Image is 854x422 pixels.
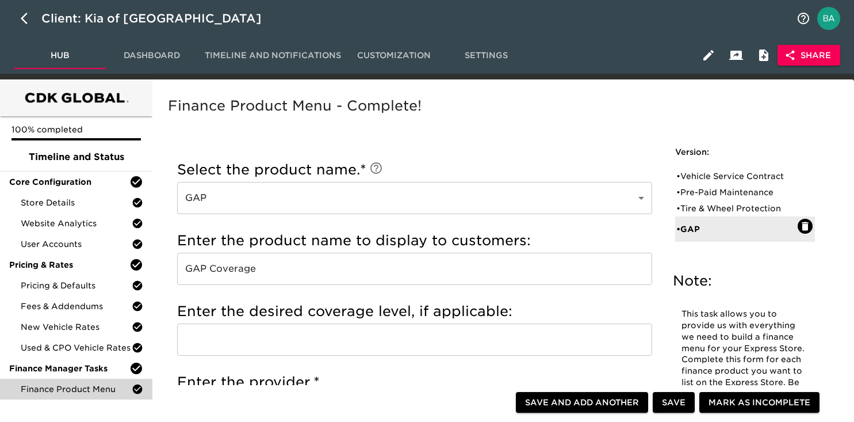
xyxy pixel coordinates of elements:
[21,218,132,229] span: Website Analytics
[676,187,798,198] div: • Pre-Paid Maintenance
[662,396,686,410] span: Save
[787,48,831,63] span: Share
[21,238,132,250] span: User Accounts
[355,48,433,63] span: Customization
[709,396,810,410] span: Mark as Incomplete
[778,45,840,66] button: Share
[722,41,750,69] button: Client View
[516,392,648,413] button: Save and Add Another
[675,184,815,200] div: •Pre-Paid Maintenance
[675,216,815,242] div: •GAP
[41,9,278,28] div: Client: Kia of [GEOGRAPHIC_DATA]
[21,48,99,63] span: Hub
[817,7,840,30] img: Profile
[695,41,722,69] button: Edit Hub
[798,219,813,234] button: Delete: GAP
[676,203,798,214] div: • Tire & Wheel Protection
[177,182,652,214] div: GAP
[699,392,819,413] button: Mark as Incomplete
[205,48,341,63] span: Timeline and Notifications
[525,396,639,410] span: Save and Add Another
[676,170,798,182] div: • Vehicle Service Contract
[447,48,525,63] span: Settings
[21,383,132,395] span: Finance Product Menu
[21,342,132,353] span: Used & CPO Vehicle Rates
[21,321,132,333] span: New Vehicle Rates
[21,197,132,208] span: Store Details
[9,363,129,374] span: Finance Manager Tasks
[168,97,833,115] h5: Finance Product Menu - Complete!
[653,392,695,413] button: Save
[21,280,132,291] span: Pricing & Defaults
[177,302,652,321] h5: Enter the desired coverage level, if applicable:
[21,301,132,312] span: Fees & Addendums
[177,231,652,250] h5: Enter the product name to display to customers:
[676,223,798,235] div: • GAP
[750,41,778,69] button: Internal Notes and Comments
[177,161,652,179] h5: Select the product name.
[9,150,143,164] span: Timeline and Status
[675,146,815,159] h6: Version:
[675,200,815,216] div: •Tire & Wheel Protection
[790,5,817,32] button: notifications
[673,272,817,290] h5: Note:
[675,168,815,184] div: •Vehicle Service Contract
[113,48,191,63] span: Dashboard
[9,176,129,188] span: Core Configuration
[9,259,129,271] span: Pricing & Rates
[177,373,652,391] h5: Enter the provider.
[12,124,141,135] p: 100% completed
